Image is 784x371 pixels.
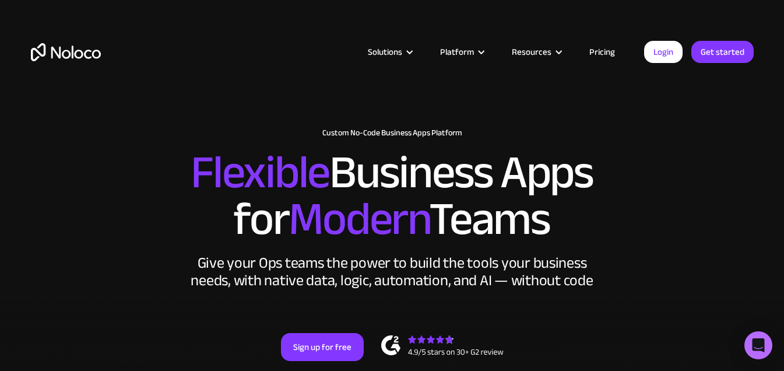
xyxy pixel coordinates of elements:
[440,44,474,60] div: Platform
[188,254,596,289] div: Give your Ops teams the power to build the tools your business needs, with native data, logic, au...
[426,44,497,60] div: Platform
[512,44,551,60] div: Resources
[289,176,429,262] span: Modern
[368,44,402,60] div: Solutions
[31,149,754,243] h2: Business Apps for Teams
[191,129,329,216] span: Flexible
[31,43,101,61] a: home
[644,41,683,63] a: Login
[353,44,426,60] div: Solutions
[497,44,575,60] div: Resources
[281,333,364,361] a: Sign up for free
[744,331,772,359] div: Open Intercom Messenger
[691,41,754,63] a: Get started
[575,44,630,60] a: Pricing
[31,128,754,138] h1: Custom No-Code Business Apps Platform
